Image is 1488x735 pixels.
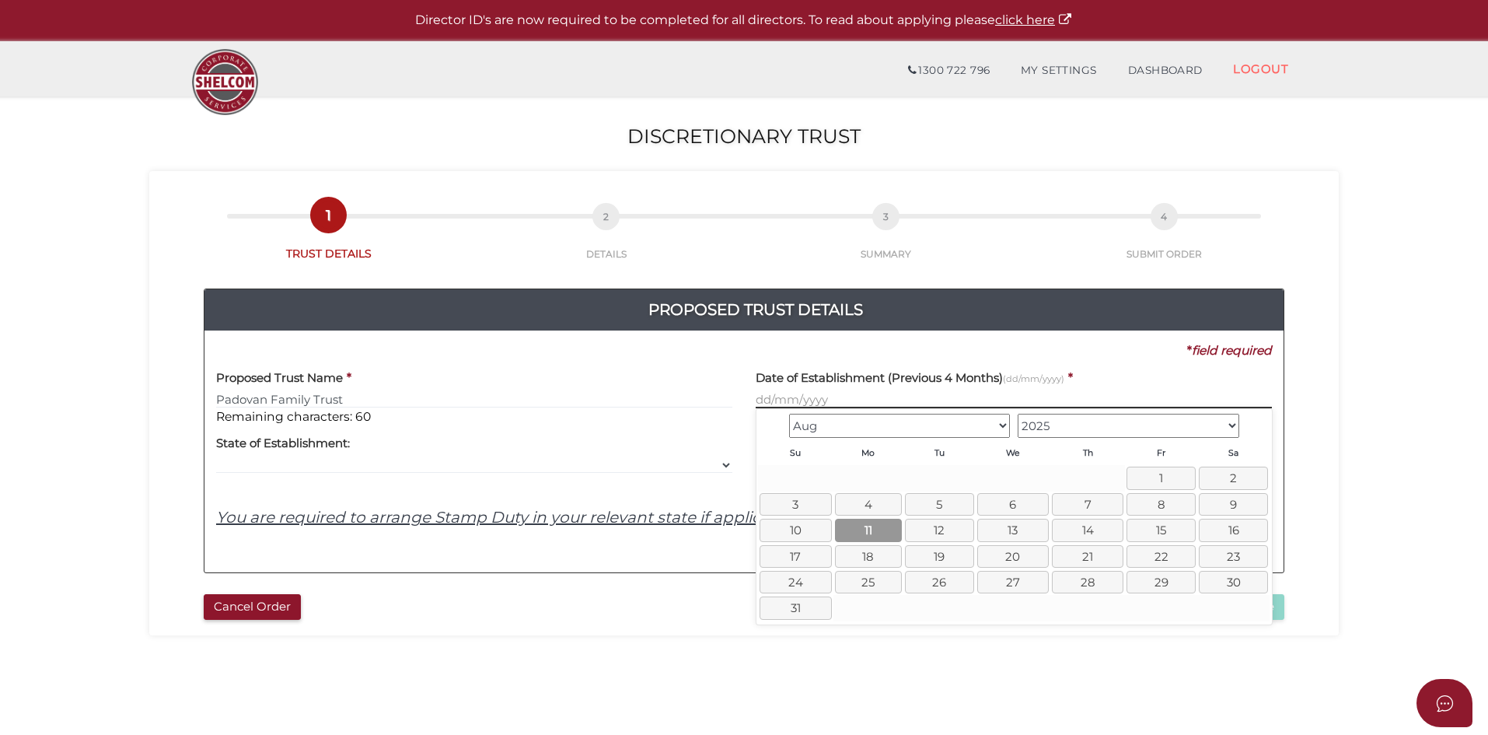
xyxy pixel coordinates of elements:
[1113,55,1218,86] a: DASHBOARD
[216,437,350,450] h4: State of Establishment:
[1052,545,1123,568] a: 21
[760,493,831,516] a: 3
[1192,343,1272,358] i: field required
[315,201,342,229] span: 1
[469,220,743,261] a: 2DETAILS
[861,448,875,458] span: Monday
[835,571,902,593] a: 25
[790,448,801,458] span: Sunday
[1228,448,1238,458] span: Saturday
[216,409,371,424] span: Remaining characters: 60
[977,571,1049,593] a: 27
[760,597,831,619] a: 31
[872,203,899,230] span: 3
[760,571,831,593] a: 24
[184,41,266,123] img: Logo
[188,219,469,261] a: 1TRUST DETAILS
[835,545,902,568] a: 18
[977,493,1049,516] a: 6
[1029,220,1300,261] a: 4SUBMIT ORDER
[760,545,831,568] a: 17
[39,12,1449,30] p: Director ID's are now required to be completed for all directors. To read about applying please
[756,372,1064,385] h4: Date of Establishment (Previous 4 Months)
[1243,412,1268,437] a: Next
[744,220,1029,261] a: 3SUMMARY
[1126,545,1196,568] a: 22
[905,519,974,541] a: 12
[592,203,620,230] span: 2
[1217,53,1304,85] a: LOGOUT
[1199,519,1268,541] a: 16
[977,545,1049,568] a: 20
[1151,203,1178,230] span: 4
[905,493,974,516] a: 5
[216,297,1295,322] h4: Proposed Trust Details
[1005,55,1113,86] a: MY SETTINGS
[934,448,945,458] span: Tuesday
[1199,467,1268,489] a: 2
[995,12,1073,27] a: click here
[1199,571,1268,593] a: 30
[1416,679,1472,727] button: Open asap
[905,545,974,568] a: 19
[977,519,1049,541] a: 13
[216,372,343,385] h4: Proposed Trust Name
[1052,493,1123,516] a: 7
[892,55,1005,86] a: 1300 722 796
[1052,519,1123,541] a: 14
[756,391,1272,408] input: dd/mm/yyyy
[1052,571,1123,593] a: 28
[1199,545,1268,568] a: 23
[1126,493,1196,516] a: 8
[204,594,301,620] button: Cancel Order
[905,571,974,593] a: 26
[835,519,902,541] a: 11
[760,519,831,541] a: 10
[1083,448,1093,458] span: Thursday
[216,508,797,527] u: You are required to arrange Stamp Duty in your relevant state if applicable.
[1126,519,1196,541] a: 15
[1006,448,1020,458] span: Wednesday
[1157,448,1165,458] span: Friday
[1199,493,1268,516] a: 9
[1003,373,1064,384] small: (dd/mm/yyyy)
[760,412,784,437] a: Prev
[1126,571,1196,593] a: 29
[1126,467,1196,489] a: 1
[835,493,902,516] a: 4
